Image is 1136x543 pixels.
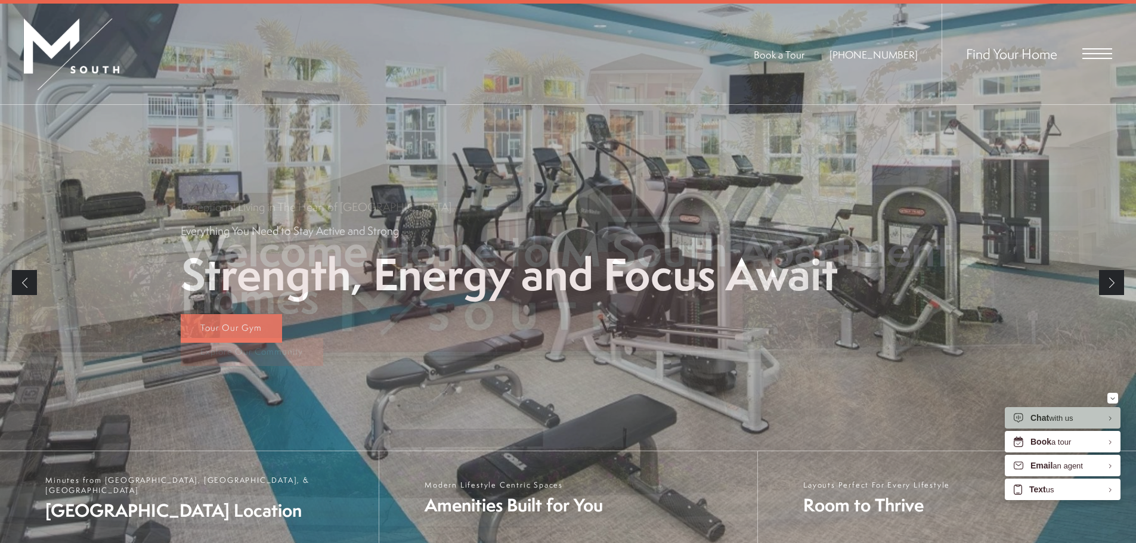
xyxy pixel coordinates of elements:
[1082,48,1112,59] button: Open Menu
[425,480,603,490] span: Modern Lifestyle Centric Spaces
[12,270,37,295] a: Previous
[45,475,367,495] span: Minutes from [GEOGRAPHIC_DATA], [GEOGRAPHIC_DATA], & [GEOGRAPHIC_DATA]
[181,338,323,367] a: Explore Our Community
[1099,270,1124,295] a: Next
[803,480,950,490] span: Layouts Perfect For Every Lifestyle
[966,44,1057,63] a: Find Your Home
[829,48,918,61] span: [PHONE_NUMBER]
[829,48,918,61] a: Call Us at 813-570-8014
[181,199,451,215] p: Exceptional Living in The Heart of [GEOGRAPHIC_DATA]
[754,48,804,61] a: Book a Tour
[425,493,603,517] span: Amenities Built for You
[200,345,303,358] span: Explore Our Community
[803,493,950,517] span: Room to Thrive
[24,18,119,90] img: MSouth
[45,498,367,523] span: [GEOGRAPHIC_DATA] Location
[181,226,956,321] p: Welcome Home to M South Apartment Homes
